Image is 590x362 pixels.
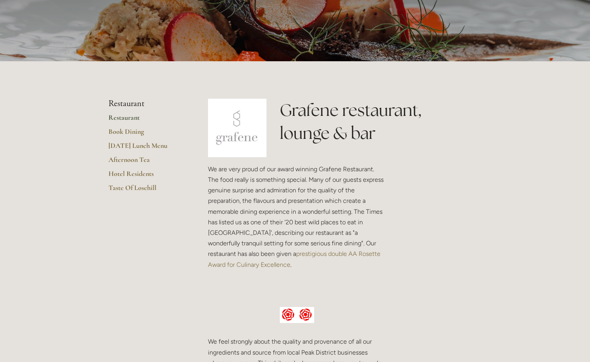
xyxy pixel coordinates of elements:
[108,155,183,169] a: Afternoon Tea
[108,169,183,183] a: Hotel Residents
[208,164,386,270] p: We are very proud of our award winning Grafene Restaurant. The food really is something special. ...
[208,250,382,268] a: prestigious double AA Rosette Award for Culinary Excellence
[208,99,267,157] img: grafene.jpg
[108,99,183,109] li: Restaurant
[108,127,183,141] a: Book Dining
[108,141,183,155] a: [DATE] Lunch Menu
[280,99,482,145] h1: Grafene restaurant, lounge & bar
[108,183,183,197] a: Taste Of Losehill
[280,307,315,323] img: AA culinary excellence.jpg
[108,113,183,127] a: Restaurant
